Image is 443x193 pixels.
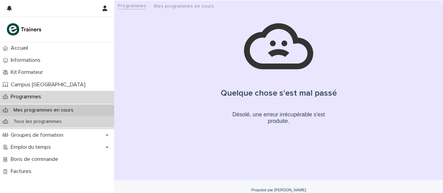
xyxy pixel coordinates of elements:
[118,1,146,9] a: Programmes
[232,112,325,124] font: Désolé, une erreur irrécupérable s'est produite.
[11,94,41,99] font: Programmes
[11,57,40,63] font: Informations
[6,22,44,36] img: K0CqGN7SDeD6s4JG8KQk
[11,69,43,75] font: Kit Formateur
[251,188,306,192] a: Propulsé par [PERSON_NAME]
[244,12,313,81] img: sad-cloud
[11,156,58,162] font: Bons de commande
[118,3,146,8] font: Programmes
[11,132,63,138] font: Groupes de formation
[13,108,73,113] font: Mes programmes en cours
[11,168,31,174] font: Factures
[11,45,28,51] font: Accueil
[11,144,51,150] font: Emploi du temps
[221,89,337,97] font: Quelque chose s'est mal passé
[13,119,62,124] font: Tous les programmes
[11,82,85,87] font: Campus [GEOGRAPHIC_DATA]
[154,4,214,9] font: Mes programmes en cours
